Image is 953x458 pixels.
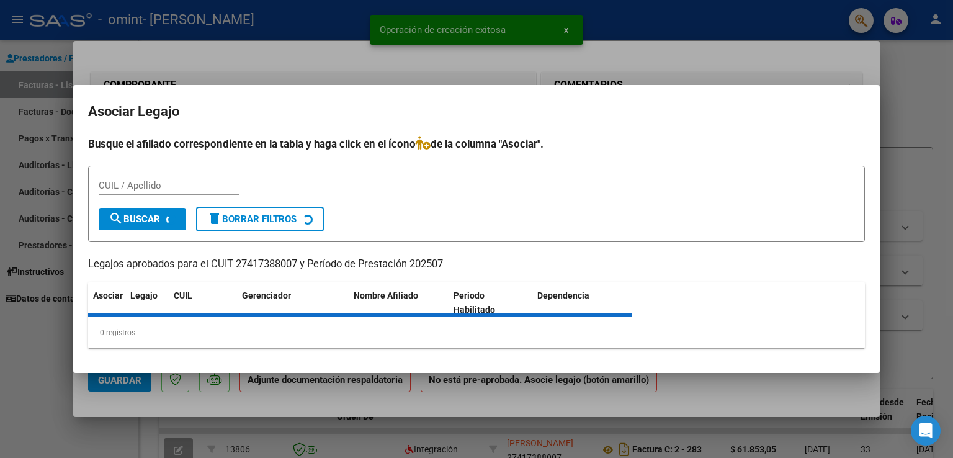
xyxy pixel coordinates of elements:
[349,282,449,323] datatable-header-cell: Nombre Afiliado
[532,282,632,323] datatable-header-cell: Dependencia
[354,290,418,300] span: Nombre Afiliado
[130,290,158,300] span: Legajo
[207,213,297,225] span: Borrar Filtros
[237,282,349,323] datatable-header-cell: Gerenciador
[169,282,237,323] datatable-header-cell: CUIL
[207,211,222,226] mat-icon: delete
[125,282,169,323] datatable-header-cell: Legajo
[174,290,192,300] span: CUIL
[88,136,865,152] h4: Busque el afiliado correspondiente en la tabla y haga click en el ícono de la columna "Asociar".
[88,100,865,123] h2: Asociar Legajo
[99,208,186,230] button: Buscar
[109,213,160,225] span: Buscar
[88,282,125,323] datatable-header-cell: Asociar
[454,290,495,315] span: Periodo Habilitado
[449,282,532,323] datatable-header-cell: Periodo Habilitado
[911,416,941,446] div: Open Intercom Messenger
[93,290,123,300] span: Asociar
[242,290,291,300] span: Gerenciador
[88,257,865,272] p: Legajos aprobados para el CUIT 27417388007 y Período de Prestación 202507
[88,317,865,348] div: 0 registros
[109,211,123,226] mat-icon: search
[537,290,589,300] span: Dependencia
[196,207,324,231] button: Borrar Filtros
